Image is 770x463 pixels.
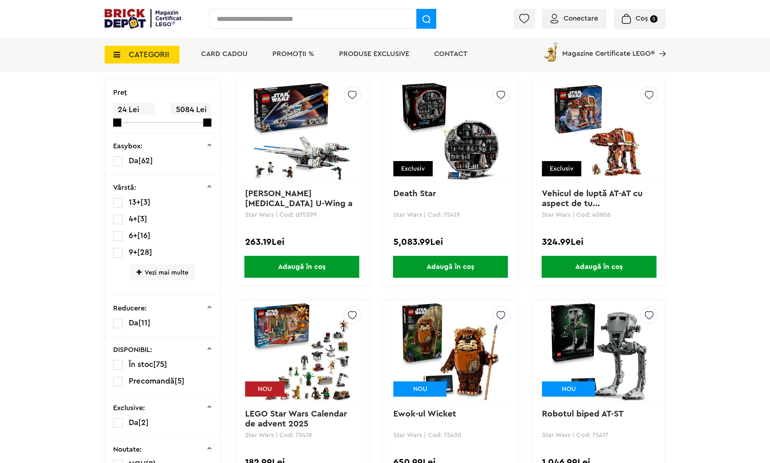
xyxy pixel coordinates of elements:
span: [28] [137,248,152,256]
p: Preţ [113,89,127,96]
a: Robotul biped AT-ST [542,410,624,418]
div: 5,083.99Lei [393,237,507,247]
a: LEGO Star Wars Calendar de advent 2025 [245,410,349,428]
span: 5084 Lei [170,103,211,117]
span: 6+ [129,232,137,239]
span: Da [129,157,138,165]
span: Adaugă în coș [244,256,359,278]
a: Magazine Certificate LEGO® [655,41,666,48]
p: Star Wars | Cod: 40806 [542,211,656,218]
a: Produse exclusive [339,50,409,57]
span: [11] [138,319,150,327]
p: Vârstă: [113,184,136,191]
span: Da [129,419,138,426]
p: Reducere: [113,305,147,312]
span: [62] [138,157,153,165]
span: Adaugă în coș [542,256,657,278]
div: NOU [542,381,595,397]
img: Nava stelara U-Wing a rebelilor - Ambalaj deteriorat [252,82,351,181]
div: NOU [245,381,284,397]
span: [3] [140,198,150,206]
img: Robotul biped AT-ST [549,302,649,401]
span: Precomandă [129,377,175,385]
img: Vehicul de luptă AT-AT cu aspect de turtă dulce [549,82,649,181]
p: Noutate: [113,446,142,453]
div: NOU [393,381,447,397]
img: Death Star [401,82,500,181]
span: [75] [153,360,167,368]
span: [16] [137,232,150,239]
p: DISPONIBIL: [113,346,152,353]
p: Star Wars | Cod: 75430 [393,432,507,438]
span: Adaugă în coș [393,256,508,278]
a: Contact [434,50,467,57]
div: Exclusiv [542,161,581,176]
span: În stoc [129,360,153,368]
span: Coș [636,15,648,22]
p: Easybox: [113,143,143,150]
a: PROMOȚII % [272,50,314,57]
span: 9+ [129,248,137,256]
div: 263.19Lei [245,237,359,247]
a: Death Star [393,189,436,198]
p: Star Wars | Cod: d75399 [245,211,359,218]
p: Star Wars | Cod: 75417 [542,432,656,438]
span: 13+ [129,198,140,206]
a: Ewok-ul Wicket [393,410,456,418]
a: Adaugă în coș [236,256,368,278]
span: [2] [138,419,149,426]
a: Adaugă în coș [384,256,516,278]
span: 4+ [129,215,137,223]
span: Vezi mai multe [130,264,195,280]
a: Adaugă în coș [533,256,665,278]
span: [3] [137,215,147,223]
p: Star Wars | Cod: 75418 [245,432,359,438]
a: Card Cadou [201,50,248,57]
p: Exclusive: [113,404,145,412]
span: Conectare [564,15,598,22]
span: CATEGORII [129,51,169,59]
div: 324.99Lei [542,237,656,247]
span: Da [129,319,138,327]
p: Star Wars | Cod: 75419 [393,211,507,218]
span: Magazine Certificate LEGO® [562,41,655,57]
span: [5] [175,377,184,385]
img: Ewok-ul Wicket [401,302,500,401]
div: Exclusiv [393,161,433,176]
a: Vehicul de luptă AT-AT cu aspect de tu... [542,189,645,208]
a: [PERSON_NAME][MEDICAL_DATA] U-Wing a rebelilor - Amba... [245,189,355,218]
img: LEGO Star Wars Calendar de advent 2025 [252,302,351,401]
small: 0 [650,15,658,23]
a: Conectare [550,15,598,22]
span: 24 Lei [113,103,154,117]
